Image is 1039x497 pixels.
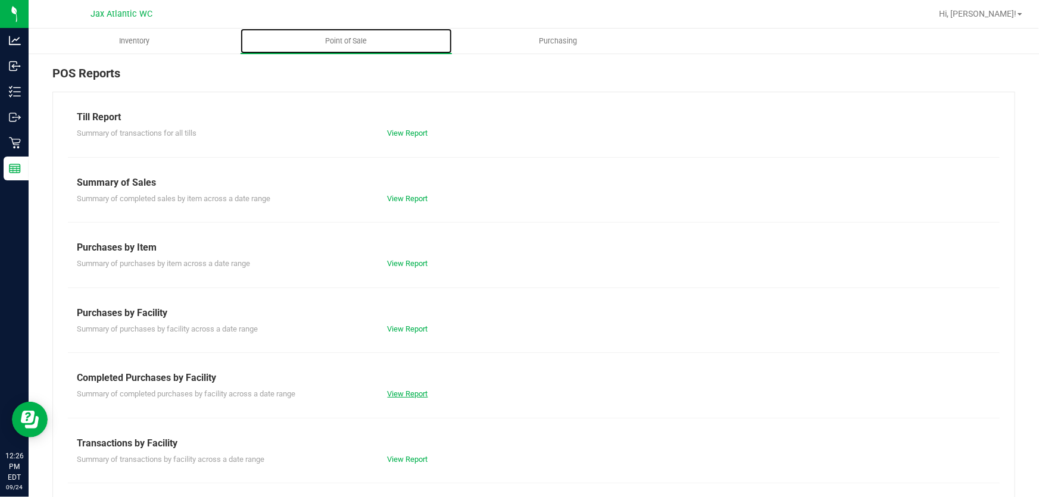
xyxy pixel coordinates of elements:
span: Summary of purchases by item across a date range [77,259,250,268]
a: View Report [388,194,428,203]
span: Summary of purchases by facility across a date range [77,324,258,333]
inline-svg: Inbound [9,60,21,72]
p: 09/24 [5,483,23,492]
div: Transactions by Facility [77,436,991,451]
inline-svg: Outbound [9,111,21,123]
span: Hi, [PERSON_NAME]! [939,9,1016,18]
span: Summary of completed sales by item across a date range [77,194,270,203]
p: 12:26 PM EDT [5,451,23,483]
span: Point of Sale [310,36,383,46]
div: Completed Purchases by Facility [77,371,991,385]
a: Inventory [29,29,241,54]
inline-svg: Reports [9,162,21,174]
a: View Report [388,389,428,398]
span: Jax Atlantic WC [91,9,152,19]
iframe: Resource center [12,402,48,437]
inline-svg: Retail [9,137,21,149]
a: Point of Sale [241,29,453,54]
a: View Report [388,129,428,137]
span: Summary of completed purchases by facility across a date range [77,389,295,398]
span: Summary of transactions for all tills [77,129,196,137]
div: Purchases by Facility [77,306,991,320]
span: Purchasing [523,36,593,46]
div: Summary of Sales [77,176,991,190]
div: POS Reports [52,64,1015,92]
div: Till Report [77,110,991,124]
a: View Report [388,259,428,268]
span: Summary of transactions by facility across a date range [77,455,264,464]
a: View Report [388,455,428,464]
span: Inventory [103,36,166,46]
a: View Report [388,324,428,333]
inline-svg: Inventory [9,86,21,98]
div: Purchases by Item [77,240,991,255]
inline-svg: Analytics [9,35,21,46]
a: Purchasing [452,29,664,54]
